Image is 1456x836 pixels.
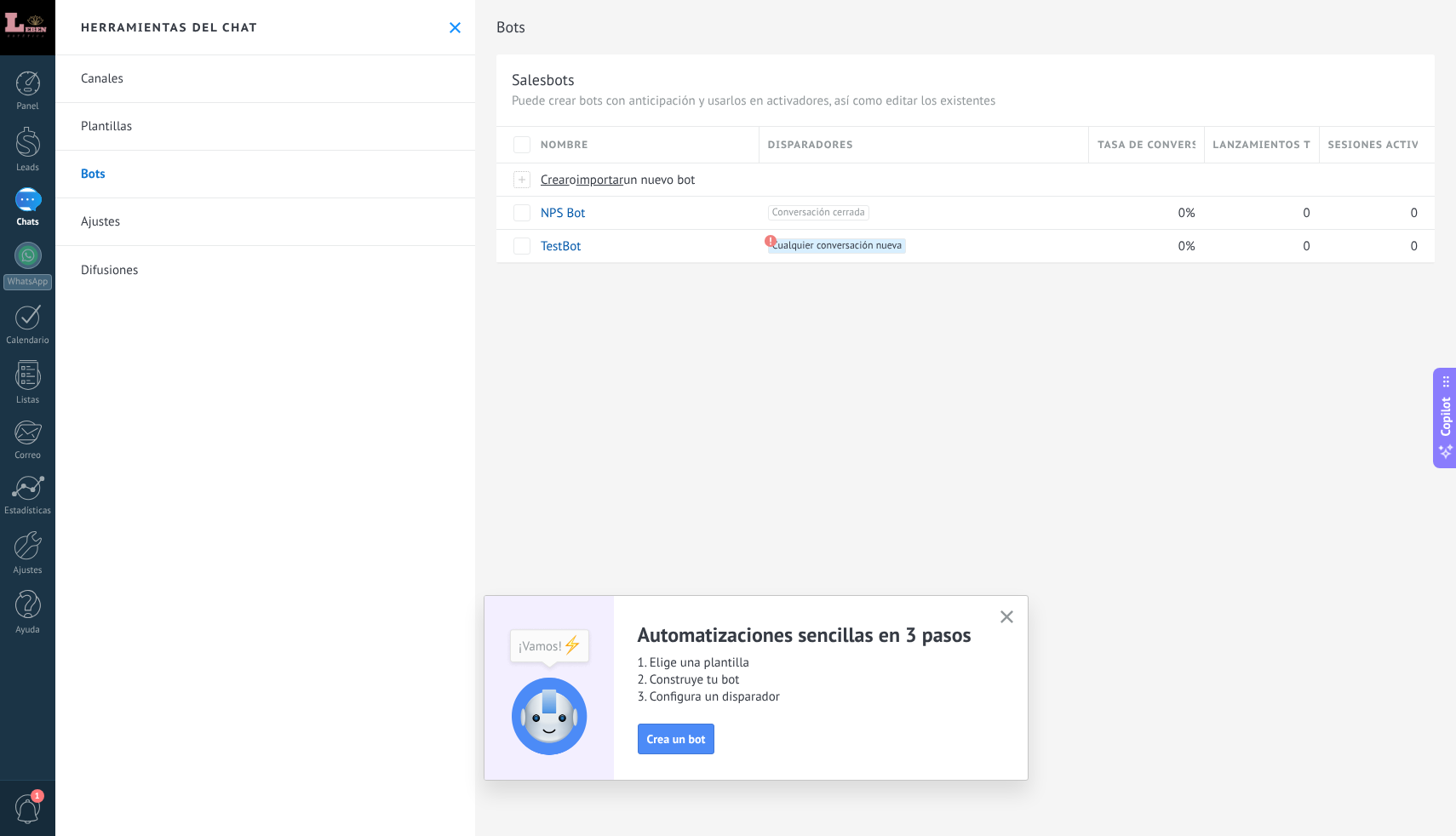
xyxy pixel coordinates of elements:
span: Crea un bot [647,733,706,745]
div: 0% [1089,197,1195,229]
span: 0 [1304,205,1310,221]
h2: Herramientas del chat [81,20,258,35]
h2: Bots [496,10,1435,44]
span: Sesiones activas [1328,137,1418,153]
a: Canales [55,55,475,103]
button: Crea un bot [638,724,715,754]
span: un nuevo bot [623,172,695,188]
div: Listas [3,395,53,406]
span: Lanzamientos totales [1213,137,1310,153]
span: Crear [541,172,570,188]
div: WhatsApp [3,274,52,290]
h2: Automatizaciones sencillas en 3 pasos [638,621,980,648]
span: Conversación cerrada [768,205,869,220]
div: Bots [1320,163,1418,196]
a: Bots [55,151,475,198]
span: Tasa de conversión [1098,137,1195,153]
div: Calendario [3,335,53,346]
div: Estadísticas [3,506,53,517]
span: 0 [1304,238,1310,255]
span: 2. Construye tu bot [638,672,980,689]
span: 1. Elige una plantilla [638,655,980,672]
span: 0% [1178,238,1195,255]
div: Ayuda [3,625,53,636]
div: Panel [3,101,53,112]
span: 0 [1411,205,1418,221]
a: NPS Bot [541,205,585,221]
a: Difusiones [55,246,475,294]
div: Leads [3,163,53,174]
span: Copilot [1437,398,1454,437]
span: 0 [1411,238,1418,255]
span: 0% [1178,205,1195,221]
div: Correo [3,450,53,461]
a: Ajustes [55,198,475,246]
div: Ajustes [3,565,53,576]
span: 1 [31,789,44,803]
a: TestBot [541,238,581,255]
a: Plantillas [55,103,475,151]
span: Cualquier conversación nueva [768,238,906,254]
span: importar [576,172,624,188]
div: 0% [1089,230,1195,262]
span: o [570,172,576,188]
div: 0 [1205,230,1311,262]
div: 0 [1320,230,1418,262]
span: Nombre [541,137,588,153]
div: 0 [1320,197,1418,229]
div: Salesbots [512,70,575,89]
div: Chats [3,217,53,228]
p: Puede crear bots con anticipación y usarlos en activadores, así como editar los existentes [512,93,1419,109]
span: Disparadores [768,137,853,153]
div: 0 [1205,197,1311,229]
span: 3. Configura un disparador [638,689,980,706]
div: Bots [1205,163,1311,196]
